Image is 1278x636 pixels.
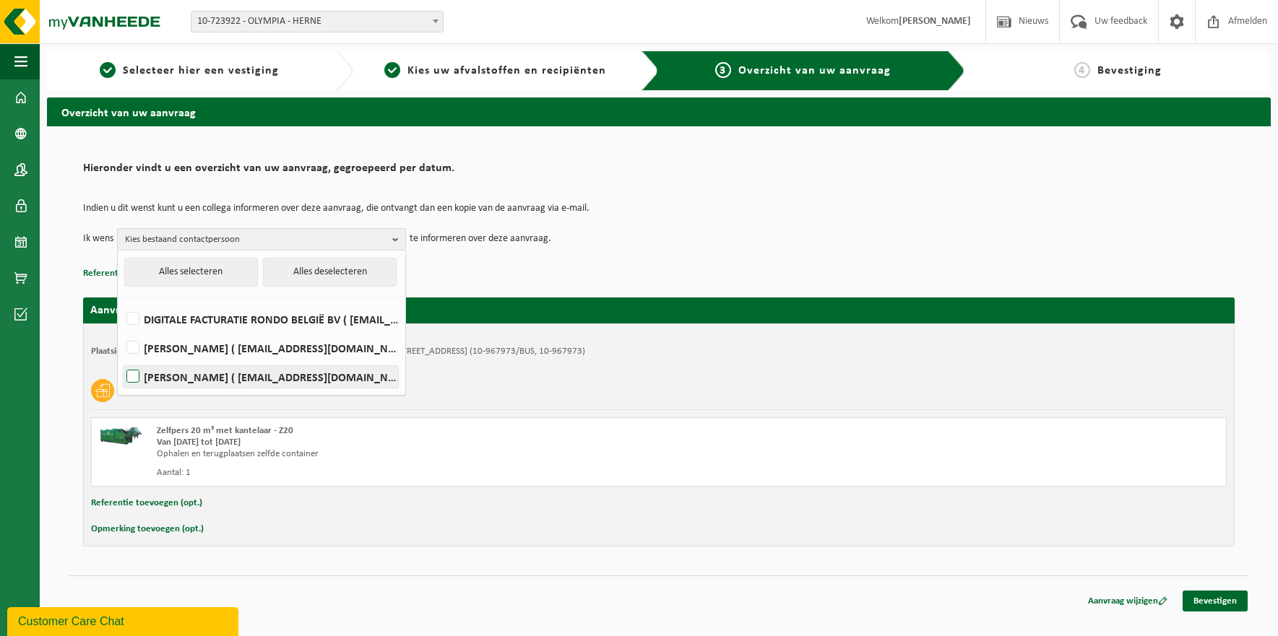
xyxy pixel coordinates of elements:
[91,347,154,356] strong: Plaatsingsadres:
[83,228,113,250] p: Ik wens
[54,62,324,79] a: 1Selecteer hier een vestiging
[384,62,400,78] span: 2
[410,228,551,250] p: te informeren over deze aanvraag.
[157,426,293,435] span: Zelfpers 20 m³ met kantelaar - Z20
[1077,591,1178,611] a: Aanvraag wijzigen
[263,258,397,287] button: Alles deselecteren
[91,494,202,513] button: Referentie toevoegen (opt.)
[1097,65,1162,77] span: Bevestiging
[91,520,204,539] button: Opmerking toevoegen (opt.)
[83,204,1235,214] p: Indien u dit wenst kunt u een collega informeren over deze aanvraag, die ontvangt dan een kopie v...
[407,65,606,77] span: Kies uw afvalstoffen en recipiënten
[738,65,891,77] span: Overzicht van uw aanvraag
[124,366,398,388] label: [PERSON_NAME] ( [EMAIL_ADDRESS][DOMAIN_NAME] )
[157,448,717,460] div: Ophalen en terugplaatsen zelfde container
[83,264,194,283] button: Referentie toevoegen (opt.)
[191,11,444,32] span: 10-723922 - OLYMPIA - HERNE
[125,229,387,251] span: Kies bestaand contactpersoon
[1074,62,1090,78] span: 4
[83,162,1235,182] h2: Hieronder vindt u een overzicht van uw aanvraag, gegroepeerd per datum.
[157,437,241,447] strong: Van [DATE] tot [DATE]
[123,65,279,77] span: Selecteer hier een vestiging
[117,228,406,250] button: Kies bestaand contactpersoon
[157,467,717,479] div: Aantal: 1
[124,337,398,359] label: [PERSON_NAME] ( [EMAIL_ADDRESS][DOMAIN_NAME] )
[124,308,398,330] label: DIGITALE FACTURATIE RONDO BELGIË BV ( [EMAIL_ADDRESS][DOMAIN_NAME] )
[47,97,1271,126] h2: Overzicht van uw aanvraag
[899,16,971,27] strong: [PERSON_NAME]
[7,604,241,636] iframe: chat widget
[1183,591,1248,611] a: Bevestigen
[100,62,116,78] span: 1
[360,62,631,79] a: 2Kies uw afvalstoffen en recipiënten
[99,425,142,447] img: HK-XZ-20-GN-01.png
[191,12,443,32] span: 10-723922 - OLYMPIA - HERNE
[90,305,199,316] strong: Aanvraag voor [DATE]
[715,62,731,78] span: 3
[124,258,258,287] button: Alles selecteren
